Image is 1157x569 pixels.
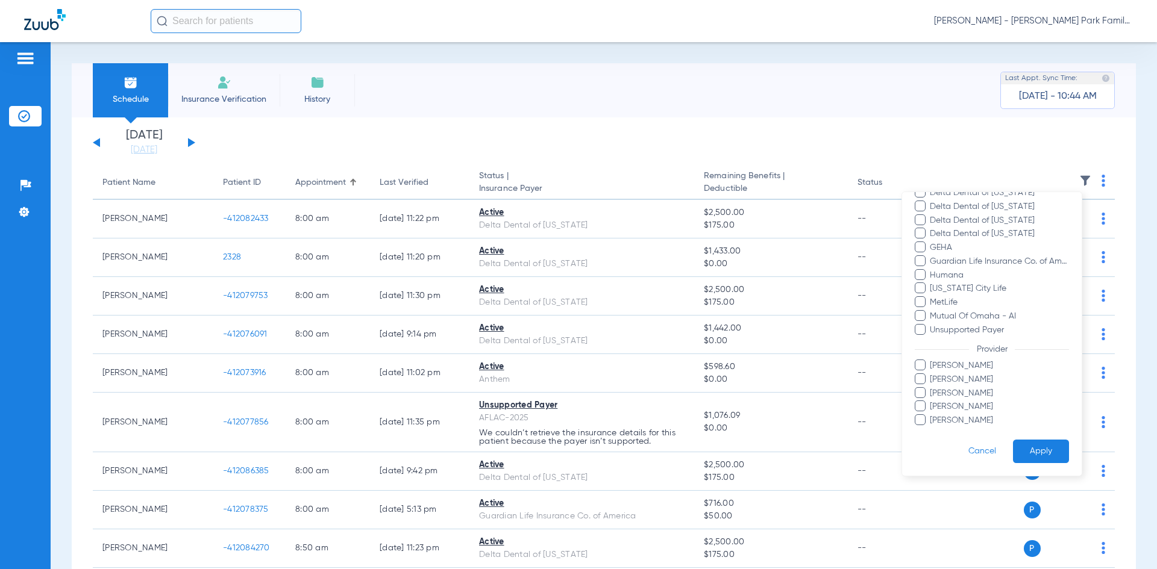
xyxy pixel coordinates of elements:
span: Delta Dental of [US_STATE] [929,187,1069,199]
button: Apply [1013,440,1069,463]
span: Mutual Of Omaha - AI [929,310,1069,323]
span: Guardian Life Insurance Co. of America [929,255,1069,268]
span: MetLife [929,296,1069,309]
span: [PERSON_NAME] [929,387,1069,400]
span: Delta Dental of [US_STATE] [929,201,1069,213]
button: Cancel [952,440,1013,463]
span: [PERSON_NAME] [929,414,1069,427]
span: [PERSON_NAME] [929,359,1069,372]
span: [PERSON_NAME] [929,400,1069,413]
span: Provider [969,345,1015,353]
span: GEHA [929,241,1069,254]
span: Delta Dental of [US_STATE] [929,214,1069,227]
span: Unsupported Payer [929,324,1069,337]
span: [US_STATE] City Life [929,282,1069,295]
span: [PERSON_NAME] [929,373,1069,386]
span: Delta Dental of [US_STATE] [929,228,1069,240]
span: Humana [929,269,1069,282]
